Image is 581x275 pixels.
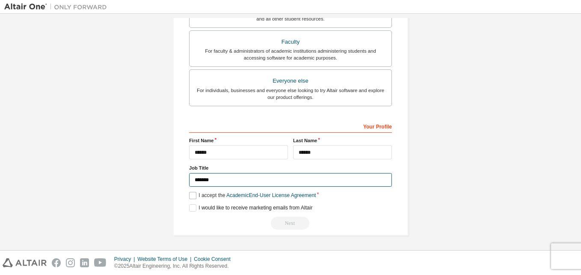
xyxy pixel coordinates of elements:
div: Website Terms of Use [137,256,194,263]
label: Job Title [189,164,392,171]
img: altair_logo.svg [3,258,47,267]
img: Altair One [4,3,111,11]
div: For faculty & administrators of academic institutions administering students and accessing softwa... [195,48,386,61]
div: Cookie Consent [194,256,235,263]
div: Everyone else [195,75,386,87]
img: youtube.svg [94,258,107,267]
img: linkedin.svg [80,258,89,267]
div: Faculty [195,36,386,48]
img: facebook.svg [52,258,61,267]
label: First Name [189,137,288,144]
div: Read and acccept EULA to continue [189,217,392,230]
label: I would like to receive marketing emails from Altair [189,204,312,212]
div: Privacy [114,256,137,263]
div: Your Profile [189,119,392,133]
label: Last Name [293,137,392,144]
div: For individuals, businesses and everyone else looking to try Altair software and explore our prod... [195,87,386,101]
p: © 2025 Altair Engineering, Inc. All Rights Reserved. [114,263,236,270]
label: I accept the [189,192,316,199]
img: instagram.svg [66,258,75,267]
a: Academic End-User License Agreement [226,192,316,198]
